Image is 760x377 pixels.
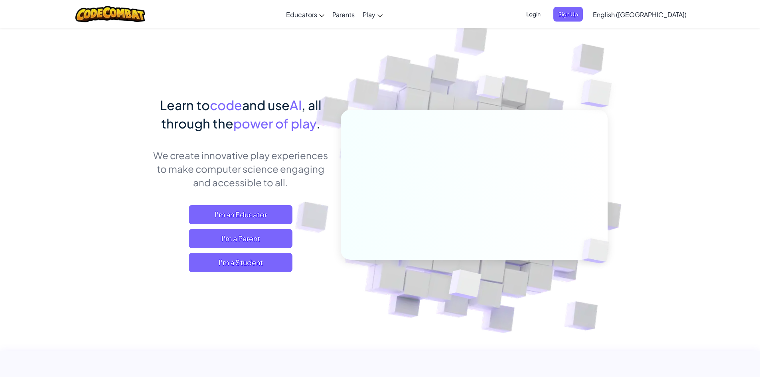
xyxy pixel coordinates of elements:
a: Play [359,4,387,25]
a: Educators [282,4,328,25]
span: Educators [286,10,317,19]
img: Overlap cubes [429,253,500,319]
span: and use [242,97,290,113]
p: We create innovative play experiences to make computer science engaging and accessible to all. [153,148,329,189]
a: Parents [328,4,359,25]
span: Play [363,10,375,19]
span: power of play [233,115,316,131]
button: I'm a Student [189,253,292,272]
span: Learn to [160,97,210,113]
span: code [210,97,242,113]
button: Sign Up [553,7,583,22]
span: English ([GEOGRAPHIC_DATA]) [593,10,687,19]
a: I'm a Parent [189,229,292,248]
span: AI [290,97,302,113]
img: CodeCombat logo [75,6,145,22]
span: . [316,115,320,131]
img: Overlap cubes [461,59,519,119]
img: Overlap cubes [565,60,634,127]
button: Login [521,7,545,22]
a: I'm an Educator [189,205,292,224]
img: Overlap cubes [568,222,628,280]
a: English ([GEOGRAPHIC_DATA]) [589,4,691,25]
